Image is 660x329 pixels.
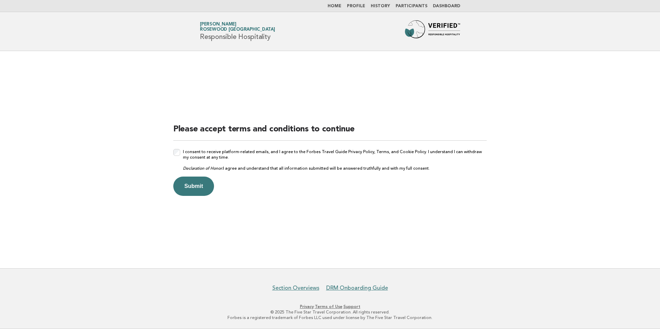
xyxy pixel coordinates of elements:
a: History [371,4,390,8]
label: I consent to receive platform-related emails, and I agree to the Forbes Travel Guide Privacy Poli... [183,149,487,171]
a: Privacy [300,304,314,309]
a: [PERSON_NAME]Rosewood [GEOGRAPHIC_DATA] [200,22,275,32]
a: Home [328,4,341,8]
a: Dashboard [433,4,460,8]
button: Submit [173,177,214,196]
a: DRM Onboarding Guide [326,285,388,291]
h2: Please accept terms and conditions to continue [173,124,487,141]
span: Rosewood [GEOGRAPHIC_DATA] [200,28,275,32]
p: © 2025 The Five Star Travel Corporation. All rights reserved. [119,309,541,315]
a: Participants [396,4,427,8]
p: Forbes is a registered trademark of Forbes LLC used under license by The Five Star Travel Corpora... [119,315,541,320]
a: Support [343,304,360,309]
em: Declaration of Honor: [183,166,223,171]
img: Forbes Travel Guide [405,20,460,42]
h1: Responsible Hospitality [200,22,275,40]
a: Terms of Use [315,304,342,309]
p: · · [119,304,541,309]
a: Profile [347,4,365,8]
a: Section Overviews [272,285,319,291]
